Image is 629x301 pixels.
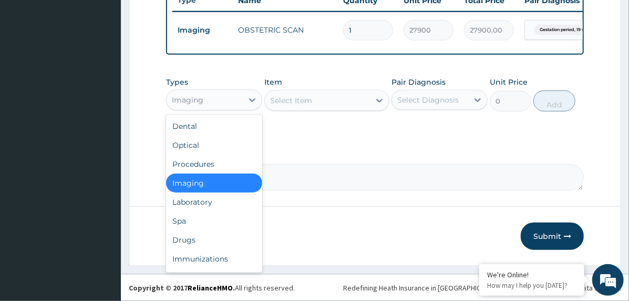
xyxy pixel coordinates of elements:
[166,136,262,155] div: Optical
[534,25,601,35] span: Gestation period, 19 weeks
[166,230,262,249] div: Drugs
[121,274,629,301] footer: All rights reserved.
[533,91,575,112] button: Add
[166,268,262,287] div: Others
[188,283,233,293] a: RelianceHMO
[55,59,177,73] div: Chat with us now
[490,77,528,87] label: Unit Price
[5,194,200,231] textarea: Type your message and hit 'Enter'
[487,270,576,279] div: We're Online!
[343,283,621,293] div: Redefining Heath Insurance in [GEOGRAPHIC_DATA] using Telemedicine and Data Science!
[166,155,262,174] div: Procedures
[166,117,262,136] div: Dental
[19,53,43,79] img: d_794563401_company_1708531726252_794563401
[61,86,145,192] span: We're online!
[391,77,446,87] label: Pair Diagnosis
[166,193,262,212] div: Laboratory
[166,249,262,268] div: Immunizations
[397,95,459,105] div: Select Diagnosis
[166,78,188,87] label: Types
[521,223,584,250] button: Submit
[166,174,262,193] div: Imaging
[270,95,312,106] div: Select Item
[172,5,198,31] div: Minimize live chat window
[166,149,584,158] label: Comment
[487,281,576,290] p: How may I help you today?
[264,77,282,87] label: Item
[172,21,233,40] td: Imaging
[172,95,203,105] div: Imaging
[166,212,262,230] div: Spa
[129,283,235,293] strong: Copyright © 2017 .
[233,19,338,41] td: OBSTETRIC SCAN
